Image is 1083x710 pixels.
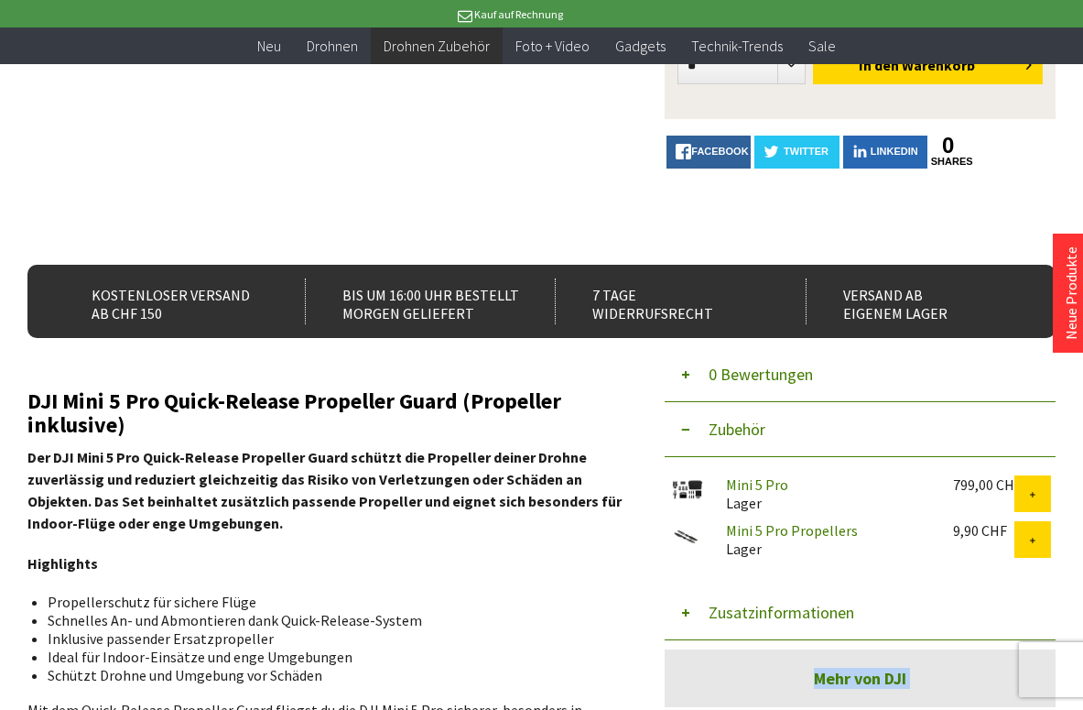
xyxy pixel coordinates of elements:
[48,648,609,666] li: Ideal für Indoor-Einsätze und enge Umgebungen
[754,136,839,169] a: twitter
[48,593,609,611] li: Propellerschutz für sichere Flüge
[796,27,849,65] a: Sale
[931,156,966,168] a: shares
[665,347,1056,402] button: 0 Bewertungen
[784,146,828,157] span: twitter
[806,279,1025,324] div: Versand ab eigenem Lager
[691,37,783,55] span: Technik-Trends
[953,475,1014,494] div: 799,00 CHF
[726,521,858,540] a: Mini 5 Pro Propellers
[871,146,918,157] span: LinkedIn
[555,279,774,324] div: 7 Tage Widerrufsrecht
[666,136,751,169] a: facebook
[48,611,609,629] li: Schnelles An- und Abmontieren dank Quick-Release-System
[48,666,609,684] li: Schützt Drohne und Umgebung vor Schäden
[665,521,710,552] img: Mini 5 Pro Propellers
[602,27,678,65] a: Gadgets
[27,554,98,573] strong: Highlights
[294,27,371,65] a: Drohnen
[665,475,710,506] img: Mini 5 Pro
[843,136,927,169] a: LinkedIn
[711,521,938,558] div: Lager
[371,27,503,65] a: Drohnen Zubehör
[27,448,622,532] strong: Der DJI Mini 5 Pro Quick-Release Propeller Guard schützt die Propeller deiner Drohne zuverlässig ...
[726,475,788,494] a: Mini 5 Pro
[384,37,490,55] span: Drohnen Zubehör
[902,56,975,74] span: Warenkorb
[48,629,609,648] li: Inklusive passender Ersatzpropeller
[678,27,796,65] a: Technik-Trends
[503,27,602,65] a: Foto + Video
[515,37,590,55] span: Foto + Video
[244,27,294,65] a: Neu
[1062,246,1080,340] a: Neue Produkte
[305,279,525,324] div: Bis um 16:00 Uhr bestellt Morgen geliefert
[615,37,666,55] span: Gadgets
[953,521,1014,540] div: 9,90 CHF
[808,37,836,55] span: Sale
[859,56,899,74] span: In den
[55,279,275,324] div: Kostenloser Versand ab CHF 150
[257,37,281,55] span: Neu
[665,585,1056,640] button: Zusatzinformationen
[813,46,1043,84] button: In den Warenkorb
[691,146,748,157] span: facebook
[665,650,1056,707] a: Mehr von DJI
[27,389,623,437] h2: DJI Mini 5 Pro Quick-Release Propeller Guard (Propeller inklusive)
[665,402,1056,457] button: Zubehör
[931,136,966,156] a: 0
[307,37,358,55] span: Drohnen
[711,475,938,512] div: Lager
